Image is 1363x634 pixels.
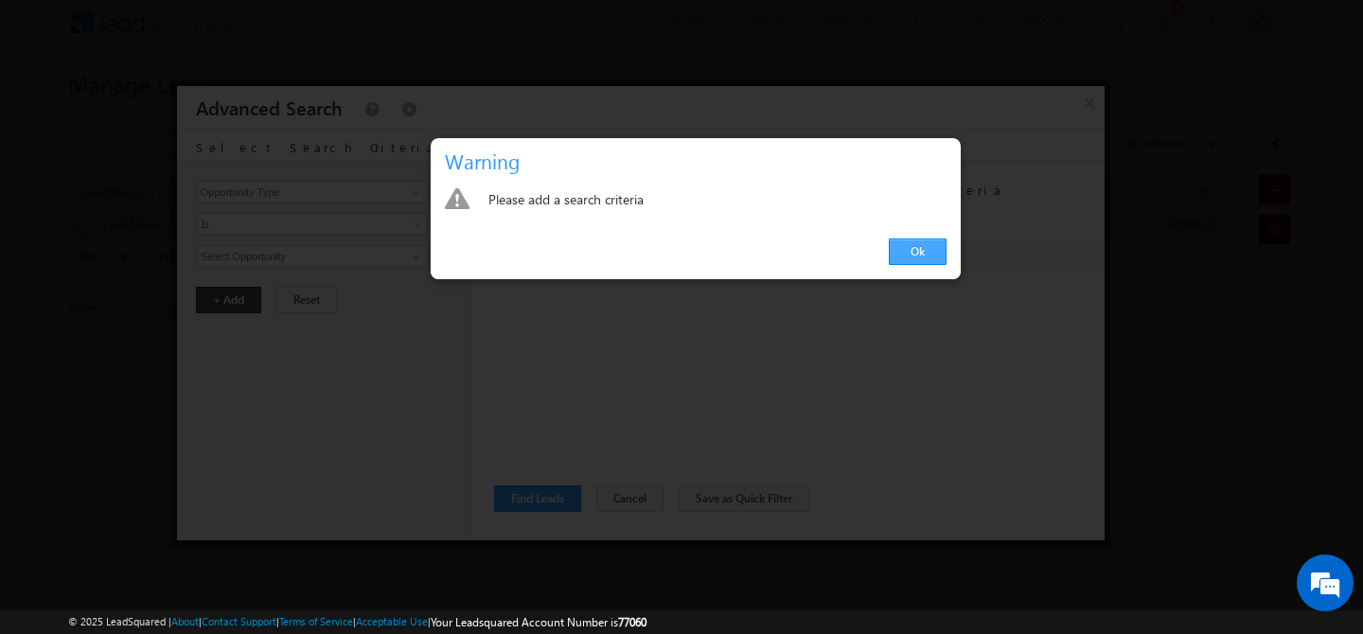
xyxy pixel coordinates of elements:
span: Your Leadsquared Account Number is [431,615,646,629]
textarea: Type your message and hit 'Enter' [25,175,345,479]
a: Contact Support [202,615,276,627]
a: Ok [889,238,947,265]
a: About [171,615,199,627]
img: d_60004797649_company_0_60004797649 [32,99,80,124]
a: Terms of Service [279,615,353,627]
div: Chat with us now [98,99,318,124]
div: Please add a search criteria [488,187,947,214]
h3: Warning [445,145,954,178]
a: Acceptable Use [356,615,428,627]
span: 77060 [618,615,646,629]
em: Start Chat [257,495,344,520]
div: Minimize live chat window [310,9,356,55]
span: © 2025 LeadSquared | | | | | [68,613,646,631]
